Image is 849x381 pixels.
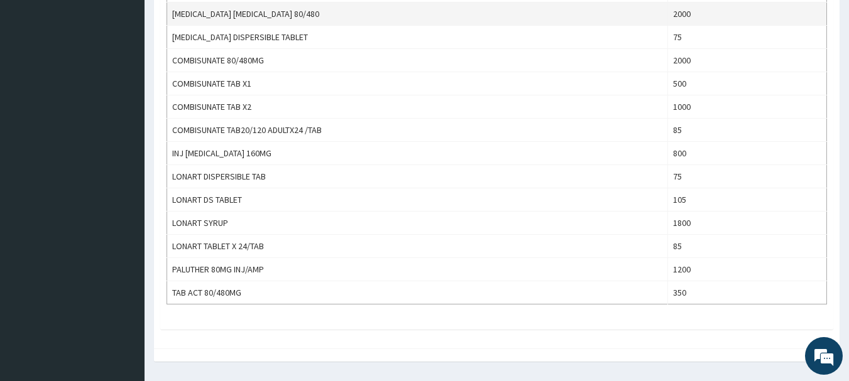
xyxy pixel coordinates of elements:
td: 2000 [667,49,826,72]
td: LONART TABLET X 24/TAB [167,235,668,258]
textarea: Type your message and hit 'Enter' [6,250,239,294]
td: COMBISUNATE TAB20/120 ADULTX24 /TAB [167,119,668,142]
td: 75 [667,26,826,49]
td: INJ [MEDICAL_DATA] 160MG [167,142,668,165]
td: COMBISUNATE TAB X2 [167,95,668,119]
td: [MEDICAL_DATA] [MEDICAL_DATA] 80/480 [167,3,668,26]
td: [MEDICAL_DATA] DISPERSIBLE TABLET [167,26,668,49]
td: 800 [667,142,826,165]
td: 75 [667,165,826,188]
td: 85 [667,235,826,258]
td: LONART DS TABLET [167,188,668,212]
td: LONART SYRUP [167,212,668,235]
td: 350 [667,281,826,304]
td: 1200 [667,258,826,281]
td: TAB ACT 80/480MG [167,281,668,304]
td: 1800 [667,212,826,235]
img: d_794563401_company_1708531726252_794563401 [23,63,51,94]
td: 2000 [667,3,826,26]
div: Chat with us now [65,70,211,87]
td: PALUTHER 80MG INJ/AMP [167,258,668,281]
td: 105 [667,188,826,212]
td: COMBISUNATE 80/480MG [167,49,668,72]
td: 85 [667,119,826,142]
div: Minimize live chat window [206,6,236,36]
td: 1000 [667,95,826,119]
td: LONART DISPERSIBLE TAB [167,165,668,188]
td: 500 [667,72,826,95]
span: We're online! [73,112,173,239]
td: COMBISUNATE TAB X1 [167,72,668,95]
